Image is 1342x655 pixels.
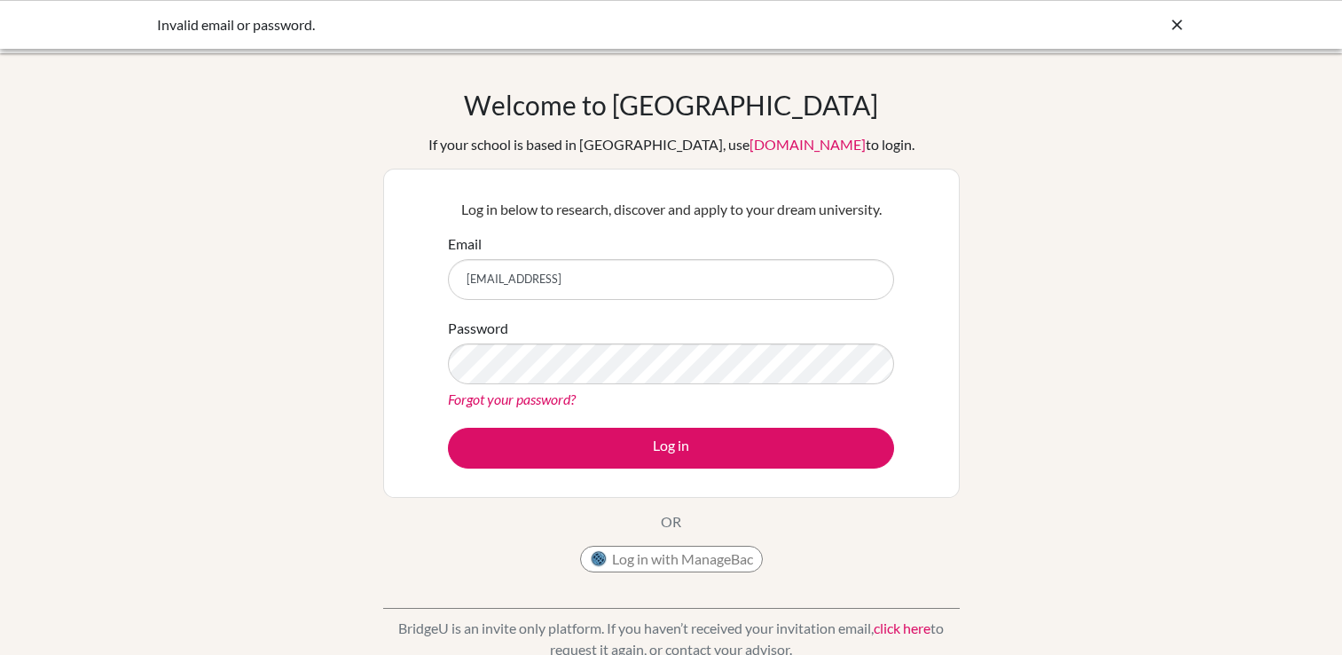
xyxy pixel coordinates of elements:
p: OR [661,511,681,533]
div: Invalid email or password. [157,14,920,36]
a: [DOMAIN_NAME] [749,136,866,153]
button: Log in with ManageBac [580,546,763,572]
button: Log in [448,428,894,469]
div: If your school is based in [GEOGRAPHIC_DATA], use to login. [428,134,914,155]
h1: Welcome to [GEOGRAPHIC_DATA] [464,89,878,121]
a: Forgot your password? [448,391,576,407]
a: click here [874,619,930,636]
label: Password [448,318,508,339]
p: Log in below to research, discover and apply to your dream university. [448,199,894,220]
label: Email [448,233,482,255]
